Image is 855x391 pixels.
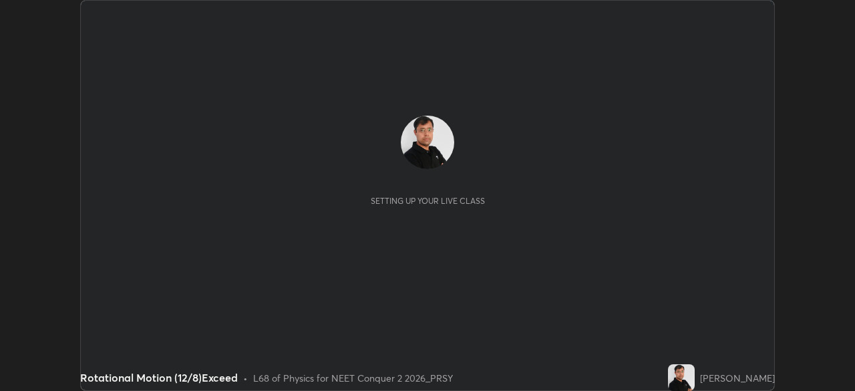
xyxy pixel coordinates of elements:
div: • [243,371,248,385]
div: Setting up your live class [371,196,485,206]
div: L68 of Physics for NEET Conquer 2 2026_PRSY [253,371,453,385]
div: [PERSON_NAME] [700,371,775,385]
img: 74bd912534244e56ab1fb72b8d050923.jpg [668,364,695,391]
div: Rotational Motion (12/8)Exceed [80,370,238,386]
img: 74bd912534244e56ab1fb72b8d050923.jpg [401,116,454,169]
